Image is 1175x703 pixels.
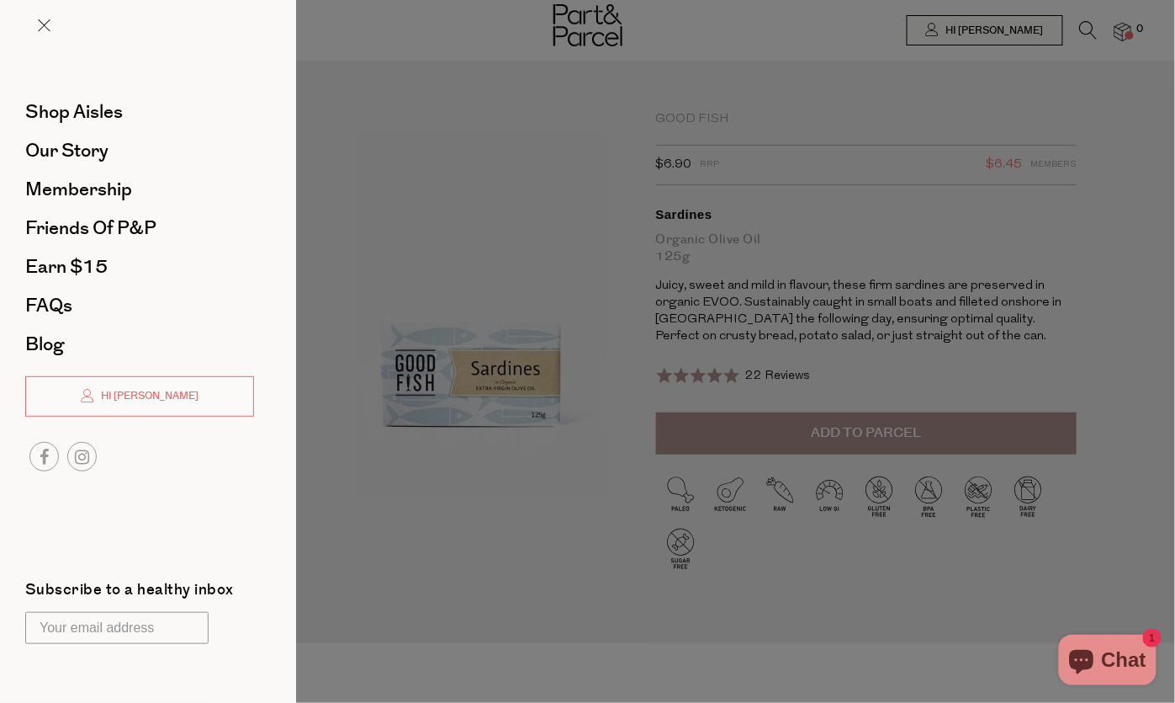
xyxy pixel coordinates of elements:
[25,180,254,199] a: Membership
[25,219,254,237] a: Friends of P&P
[25,176,132,203] span: Membership
[25,103,254,121] a: Shop Aisles
[25,99,123,125] span: Shop Aisles
[25,376,254,417] a: Hi [PERSON_NAME]
[25,141,254,160] a: Our Story
[25,215,156,242] span: Friends of P&P
[25,335,254,354] a: Blog
[25,331,64,358] span: Blog
[25,583,234,604] label: Subscribe to a healthy inbox
[25,612,209,644] input: Your email address
[25,292,72,319] span: FAQs
[25,253,108,280] span: Earn $15
[97,389,198,403] span: Hi [PERSON_NAME]
[1054,635,1162,690] inbox-online-store-chat: Shopify online store chat
[25,137,109,164] span: Our Story
[25,258,254,276] a: Earn $15
[25,296,254,315] a: FAQs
